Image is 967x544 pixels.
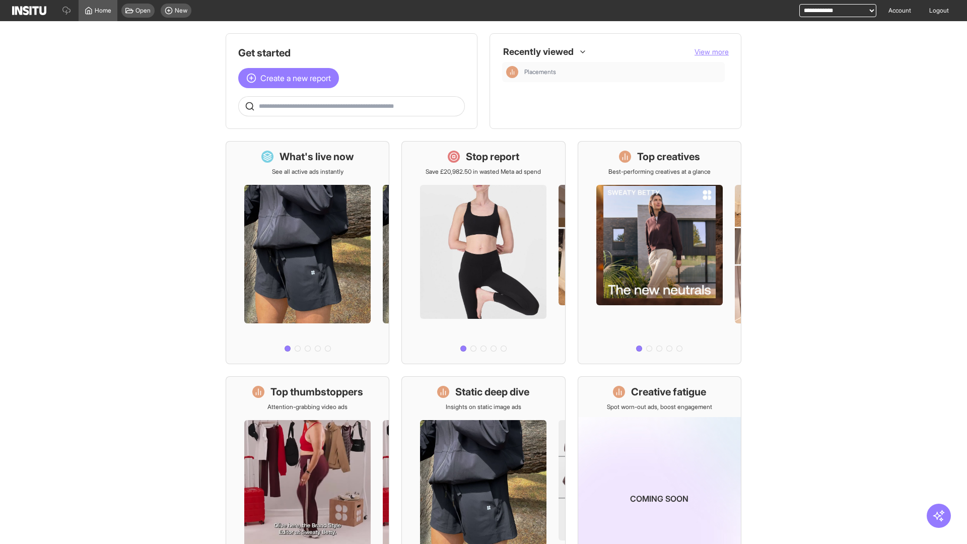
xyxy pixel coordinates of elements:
div: Insights [506,66,518,78]
button: Create a new report [238,68,339,88]
span: Home [95,7,111,15]
h1: Static deep dive [455,385,529,399]
p: Attention-grabbing video ads [267,403,348,411]
h1: Get started [238,46,465,60]
span: Placements [524,68,556,76]
p: Save £20,982.50 in wasted Meta ad spend [426,168,541,176]
span: Placements [524,68,721,76]
span: View more [695,47,729,56]
span: Create a new report [260,72,331,84]
h1: What's live now [280,150,354,164]
h1: Stop report [466,150,519,164]
span: New [175,7,187,15]
a: Top creativesBest-performing creatives at a glance [578,141,741,364]
p: Insights on static image ads [446,403,521,411]
a: What's live nowSee all active ads instantly [226,141,389,364]
img: Logo [12,6,46,15]
a: Stop reportSave £20,982.50 in wasted Meta ad spend [401,141,565,364]
span: Open [135,7,151,15]
h1: Top thumbstoppers [270,385,363,399]
h1: Top creatives [637,150,700,164]
button: View more [695,47,729,57]
p: See all active ads instantly [272,168,343,176]
p: Best-performing creatives at a glance [608,168,711,176]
